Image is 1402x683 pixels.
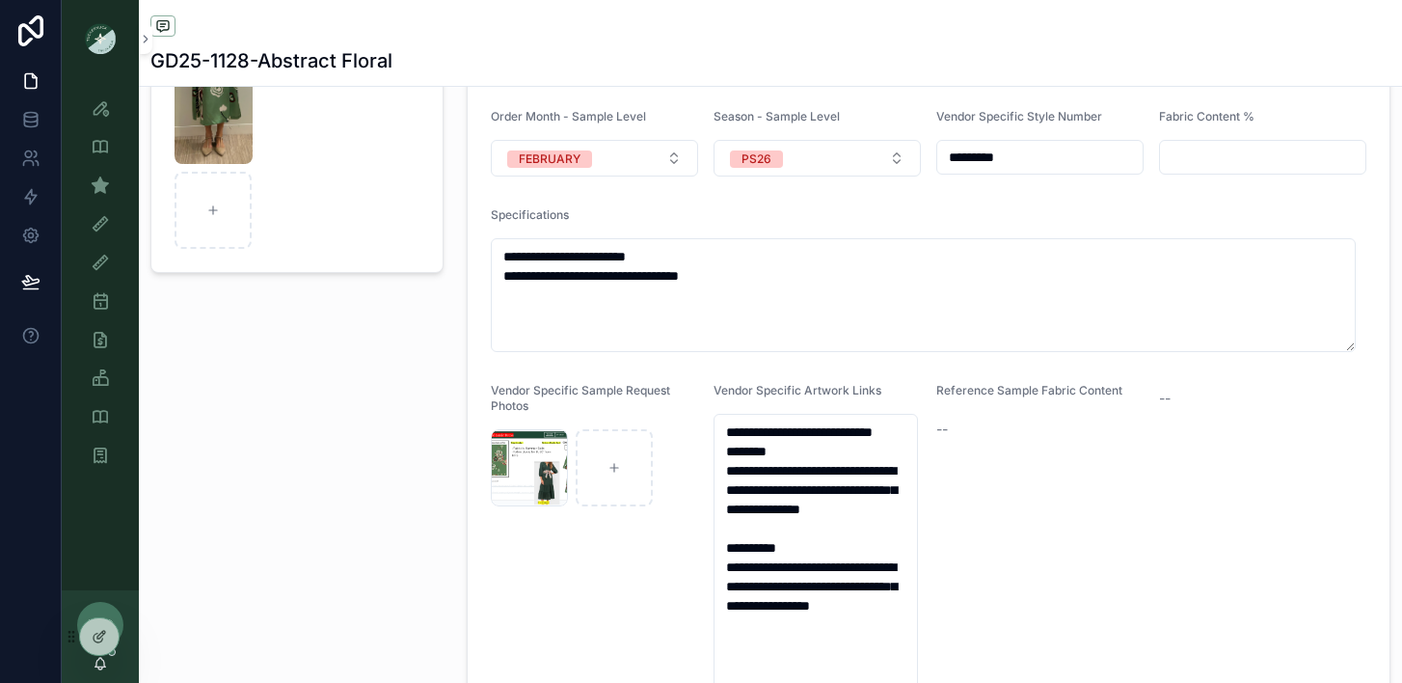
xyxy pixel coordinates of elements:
button: Select Button [491,140,698,177]
div: FEBRUARY [519,150,580,168]
span: Vendor Specific Sample Request Photos [491,383,670,413]
h1: GD25-1128-Abstract Floral [150,47,392,74]
span: Order Month - Sample Level [491,109,646,123]
span: Season - Sample Level [714,109,840,123]
span: MO [88,614,114,637]
span: -- [1159,389,1171,408]
span: -- [936,420,948,439]
button: Select Button [714,140,921,177]
span: Vendor Specific Artwork Links [714,383,881,397]
span: Specifications [491,207,569,222]
div: scrollable content [62,77,139,498]
span: Vendor Specific Style Number [936,109,1102,123]
span: Reference Sample Fabric Content [936,383,1122,397]
span: Fabric Content % [1159,109,1254,123]
div: PS26 [741,150,771,168]
img: App logo [85,23,116,54]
